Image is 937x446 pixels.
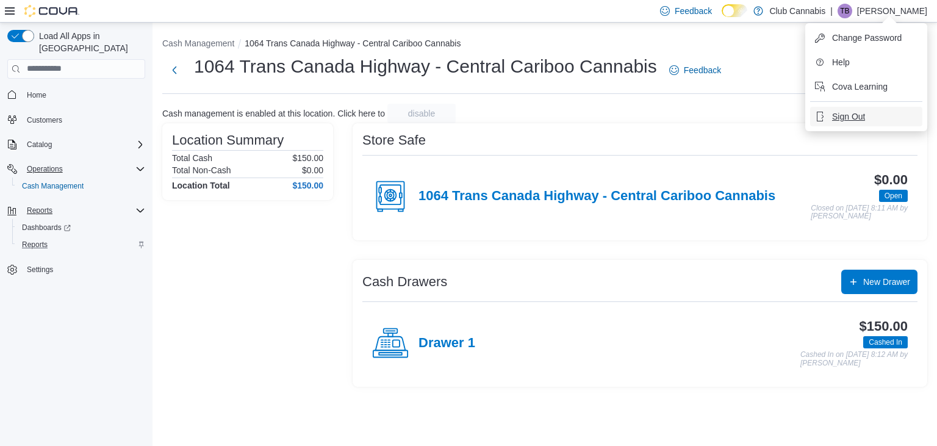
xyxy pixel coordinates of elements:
[302,165,323,175] p: $0.00
[22,203,57,218] button: Reports
[27,206,52,215] span: Reports
[675,5,712,17] span: Feedback
[810,52,922,72] button: Help
[34,30,145,54] span: Load All Apps in [GEOGRAPHIC_DATA]
[885,190,902,201] span: Open
[418,336,475,351] h4: Drawer 1
[17,179,145,193] span: Cash Management
[22,223,71,232] span: Dashboards
[857,4,927,18] p: [PERSON_NAME]
[769,4,825,18] p: Club Cannabis
[17,237,145,252] span: Reports
[12,178,150,195] button: Cash Management
[810,107,922,126] button: Sign Out
[22,162,145,176] span: Operations
[22,203,145,218] span: Reports
[800,351,908,367] p: Cashed In on [DATE] 8:12 AM by [PERSON_NAME]
[863,276,910,288] span: New Drawer
[22,181,84,191] span: Cash Management
[22,113,67,128] a: Customers
[840,4,849,18] span: TB
[664,58,726,82] a: Feedback
[17,220,145,235] span: Dashboards
[22,87,145,103] span: Home
[172,165,231,175] h6: Total Non-Cash
[811,204,908,221] p: Closed on [DATE] 8:11 AM by [PERSON_NAME]
[27,164,63,174] span: Operations
[832,56,850,68] span: Help
[162,37,927,52] nav: An example of EuiBreadcrumbs
[863,336,908,348] span: Cashed In
[194,54,657,79] h1: 1064 Trans Canada Highway - Central Cariboo Cannabis
[24,5,79,17] img: Cova
[2,261,150,278] button: Settings
[22,262,145,277] span: Settings
[22,137,57,152] button: Catalog
[12,236,150,253] button: Reports
[292,181,323,190] h4: $150.00
[22,112,145,128] span: Customers
[172,181,230,190] h4: Location Total
[838,4,852,18] div: Terry Barnett
[869,337,902,348] span: Cashed In
[22,88,51,103] a: Home
[684,64,721,76] span: Feedback
[810,77,922,96] button: Cova Learning
[245,38,461,48] button: 1064 Trans Canada Highway - Central Cariboo Cannabis
[7,81,145,311] nav: Complex example
[387,104,456,123] button: disable
[832,32,902,44] span: Change Password
[172,133,284,148] h3: Location Summary
[2,111,150,129] button: Customers
[22,240,48,250] span: Reports
[362,133,426,148] h3: Store Safe
[418,189,775,204] h4: 1064 Trans Canada Highway - Central Cariboo Cannabis
[22,262,58,277] a: Settings
[27,140,52,149] span: Catalog
[874,173,908,187] h3: $0.00
[841,270,917,294] button: New Drawer
[172,153,212,163] h6: Total Cash
[2,160,150,178] button: Operations
[162,38,234,48] button: Cash Management
[722,4,747,17] input: Dark Mode
[832,110,865,123] span: Sign Out
[879,190,908,202] span: Open
[2,202,150,219] button: Reports
[2,86,150,104] button: Home
[362,275,447,289] h3: Cash Drawers
[832,81,888,93] span: Cova Learning
[292,153,323,163] p: $150.00
[860,319,908,334] h3: $150.00
[17,220,76,235] a: Dashboards
[17,179,88,193] a: Cash Management
[162,58,187,82] button: Next
[162,109,385,118] p: Cash management is enabled at this location. Click here to
[810,28,922,48] button: Change Password
[27,90,46,100] span: Home
[408,107,435,120] span: disable
[22,162,68,176] button: Operations
[2,136,150,153] button: Catalog
[27,115,62,125] span: Customers
[12,219,150,236] a: Dashboards
[22,137,145,152] span: Catalog
[27,265,53,275] span: Settings
[17,237,52,252] a: Reports
[830,4,833,18] p: |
